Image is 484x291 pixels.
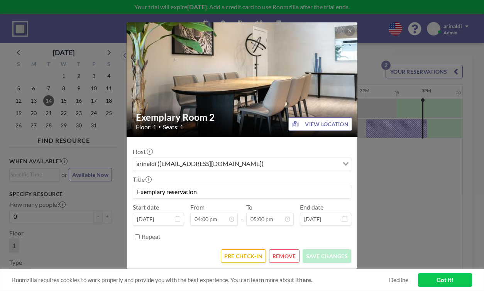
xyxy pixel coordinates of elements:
[300,203,323,211] label: End date
[133,203,159,211] label: Start date
[221,249,266,263] button: PRE CHECK-IN
[158,124,161,130] span: •
[12,276,389,284] span: Roomzilla requires cookies to work properly and provide you with the best experience. You can lea...
[246,203,252,211] label: To
[163,123,183,131] span: Seats: 1
[389,276,408,284] a: Decline
[303,249,351,263] button: SAVE CHANGES
[142,233,161,240] label: Repeat
[133,185,351,198] input: (No title)
[288,117,352,131] button: VIEW LOCATION
[136,112,349,123] h2: Exemplary Room 2
[135,159,265,169] span: arinaldi ([EMAIL_ADDRESS][DOMAIN_NAME])
[133,148,152,156] label: Host
[133,176,151,183] label: Title
[269,249,300,263] button: REMOVE
[133,157,351,171] div: Search for option
[418,273,472,287] a: Got it!
[266,159,338,169] input: Search for option
[127,2,358,157] img: 537.jpg
[241,206,243,223] span: -
[299,276,312,283] a: here.
[190,203,205,211] label: From
[136,123,156,131] span: Floor: 1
